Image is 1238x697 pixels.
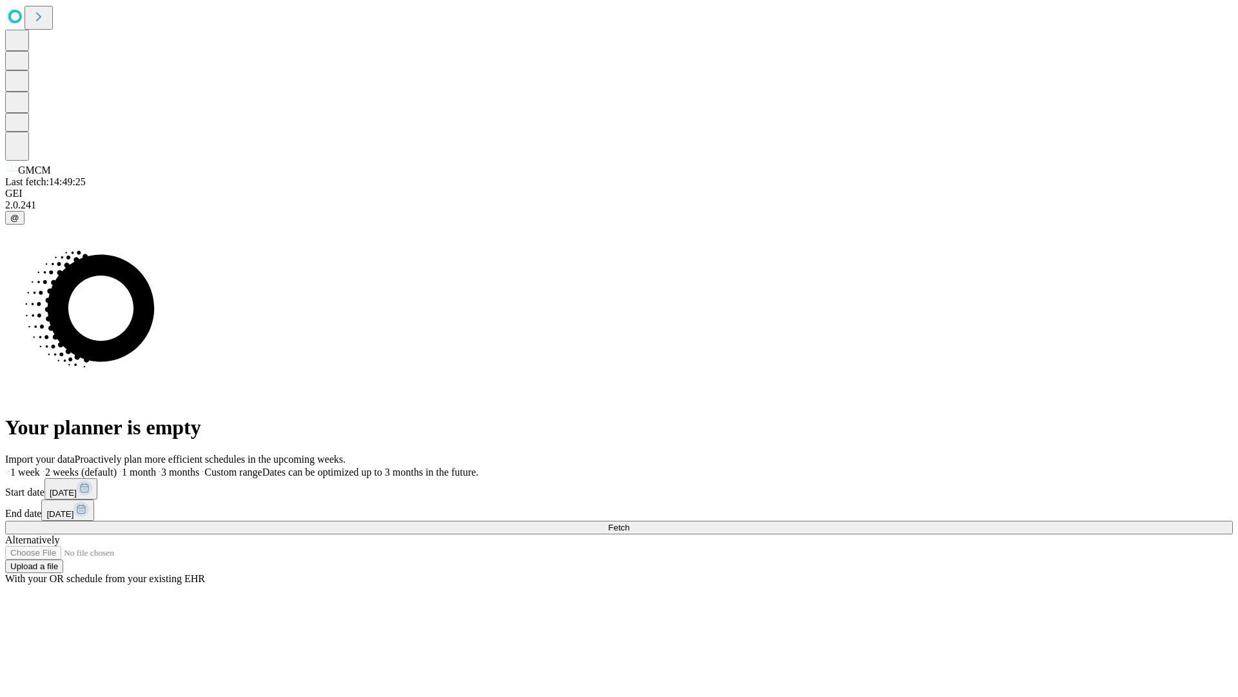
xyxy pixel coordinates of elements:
[262,467,478,478] span: Dates can be optimized up to 3 months in the future.
[161,467,199,478] span: 3 months
[5,176,86,187] span: Last fetch: 14:49:25
[5,211,25,225] button: @
[5,188,1233,199] div: GEI
[5,454,75,465] span: Import your data
[5,199,1233,211] div: 2.0.241
[608,523,629,532] span: Fetch
[5,560,63,573] button: Upload a file
[45,467,117,478] span: 2 weeks (default)
[10,213,19,223] span: @
[75,454,346,465] span: Proactively plan more efficient schedules in the upcoming weeks.
[50,488,77,498] span: [DATE]
[5,534,59,545] span: Alternatively
[5,416,1233,439] h1: Your planner is empty
[10,467,40,478] span: 1 week
[5,573,205,584] span: With your OR schedule from your existing EHR
[5,521,1233,534] button: Fetch
[5,500,1233,521] div: End date
[5,478,1233,500] div: Start date
[204,467,262,478] span: Custom range
[44,478,97,500] button: [DATE]
[122,467,156,478] span: 1 month
[41,500,94,521] button: [DATE]
[18,165,51,176] span: GMCM
[46,509,74,519] span: [DATE]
